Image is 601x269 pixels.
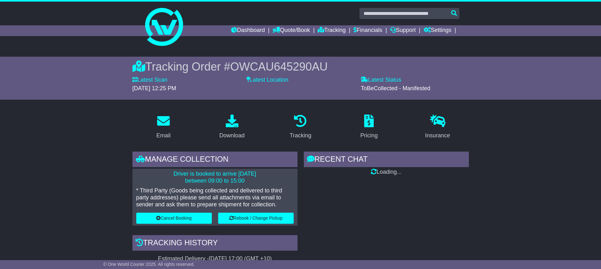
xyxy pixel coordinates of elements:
a: Insurance [421,112,454,142]
div: Pricing [360,131,378,140]
p: * Third Party (Goods being collected and delivered to third party addresses) please send all atta... [136,187,294,208]
div: Email [156,131,170,140]
a: Support [390,25,416,36]
a: Tracking [285,112,315,142]
span: ToBeCollected - Manifested [361,85,430,91]
span: [DATE] 12:25 PM [132,85,176,91]
div: Manage collection [132,152,297,169]
label: Latest Location [247,77,288,84]
a: Settings [424,25,451,36]
div: Tracking [290,131,311,140]
a: Quote/Book [273,25,310,36]
a: Download [215,112,249,142]
span: © One World Courier 2025. All rights reserved. [103,262,195,267]
p: Driver is booked to arrive [DATE] between 09:00 to 15:00 [136,171,294,184]
div: [DATE] 17:00 (GMT +10) [209,255,272,262]
div: RECENT CHAT [304,152,469,169]
div: Tracking Order # [132,60,469,73]
a: Pricing [356,112,382,142]
a: Dashboard [231,25,265,36]
label: Latest Scan [132,77,168,84]
a: Tracking [318,25,346,36]
span: OWCAU645290AU [230,60,328,73]
div: Download [219,131,245,140]
div: Loading... [304,169,469,176]
button: Cancel Booking [136,213,212,224]
div: Tracking history [132,235,297,252]
label: Latest Status [361,77,401,84]
a: Email [152,112,175,142]
div: Insurance [425,131,450,140]
div: Estimated Delivery - [132,255,297,262]
button: Rebook / Change Pickup [218,213,294,224]
a: Financials [353,25,382,36]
